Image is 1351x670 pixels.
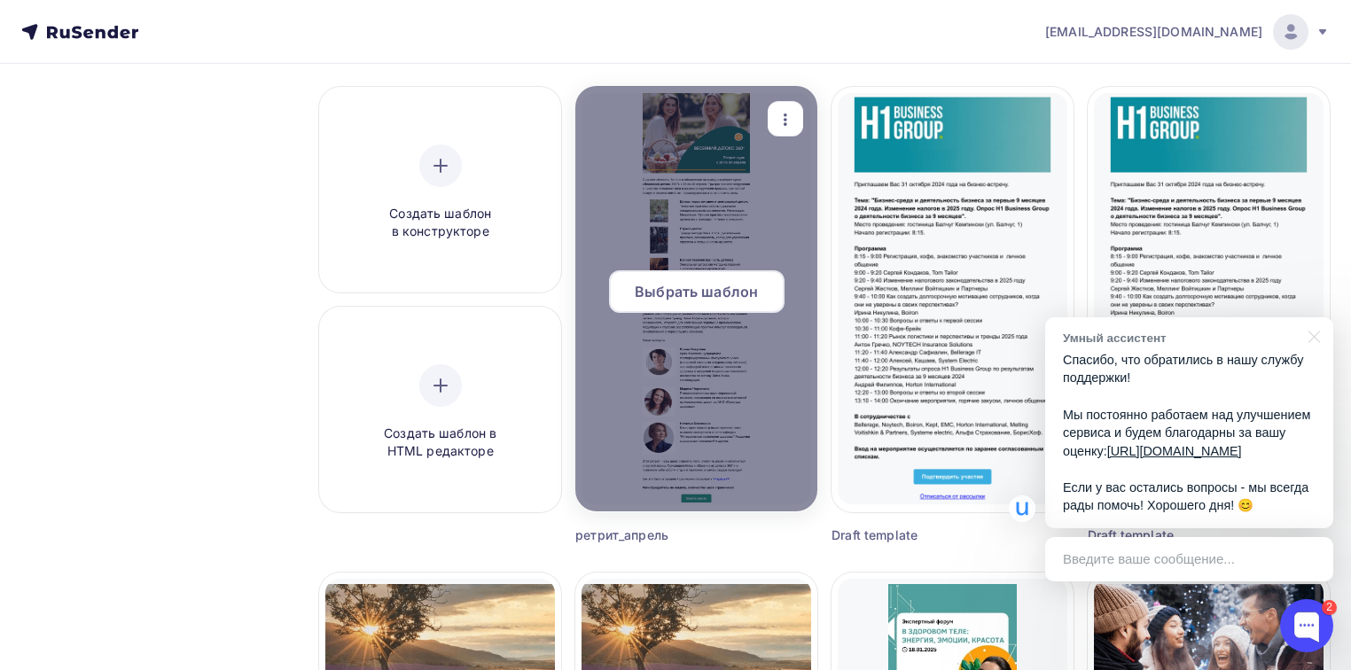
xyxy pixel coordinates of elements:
[1088,526,1269,544] div: Draft template
[1009,495,1035,522] img: Умный ассистент
[832,526,1013,544] div: Draft template
[1322,600,1337,615] div: 2
[356,425,525,461] span: Создать шаблон в HTML редакторе
[1045,537,1333,581] div: Введите ваше сообщение...
[1063,330,1298,347] div: Умный ассистент
[635,281,758,302] span: Выбрать шаблон
[1107,444,1242,458] a: [URL][DOMAIN_NAME]
[575,526,757,544] div: ретрит_апрель
[356,205,525,241] span: Создать шаблон в конструкторе
[1045,23,1262,41] span: [EMAIL_ADDRESS][DOMAIN_NAME]
[1045,14,1330,50] a: [EMAIL_ADDRESS][DOMAIN_NAME]
[1063,351,1316,515] p: Спасибо, что обратились в нашу службу поддержки! Мы постоянно работаем над улучшением сервиса и б...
